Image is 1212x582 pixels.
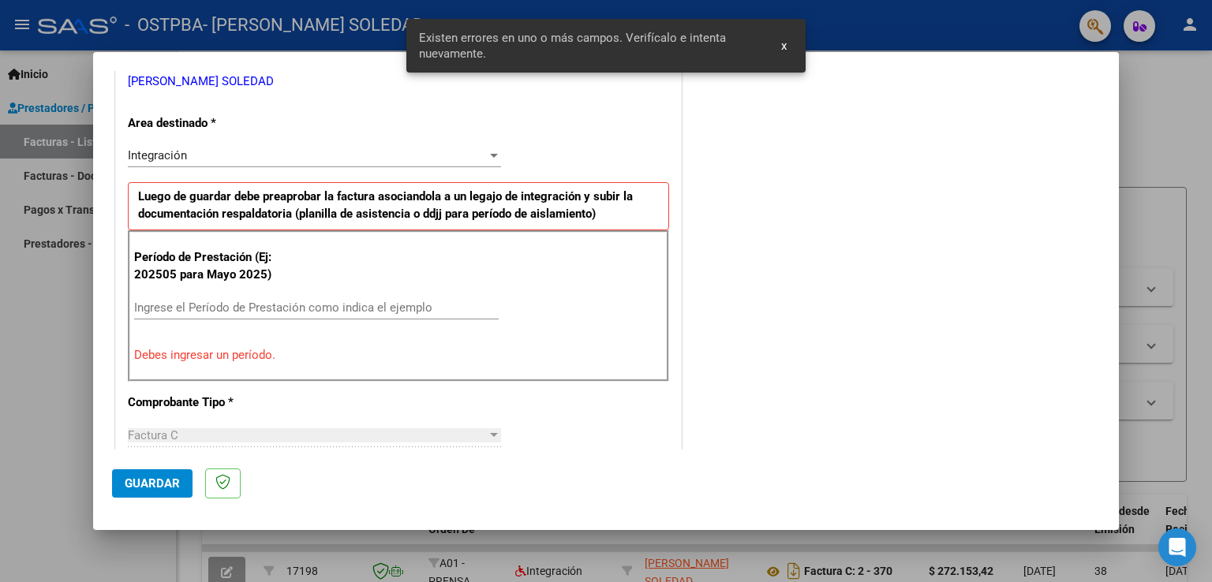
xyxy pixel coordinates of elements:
button: Guardar [112,469,193,498]
p: [PERSON_NAME] SOLEDAD [128,73,669,91]
span: Existen errores en uno o más campos. Verifícalo e intenta nuevamente. [419,30,763,62]
p: Período de Prestación (Ej: 202505 para Mayo 2025) [134,248,293,284]
p: Debes ingresar un período. [134,346,663,364]
span: x [781,39,787,53]
p: Area destinado * [128,114,290,132]
div: Open Intercom Messenger [1158,528,1196,566]
p: Comprobante Tipo * [128,394,290,412]
button: x [769,32,799,60]
span: Guardar [125,476,180,491]
span: Integración [128,148,187,162]
strong: Luego de guardar debe preaprobar la factura asociandola a un legajo de integración y subir la doc... [138,189,633,222]
span: Factura C [128,428,178,442]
